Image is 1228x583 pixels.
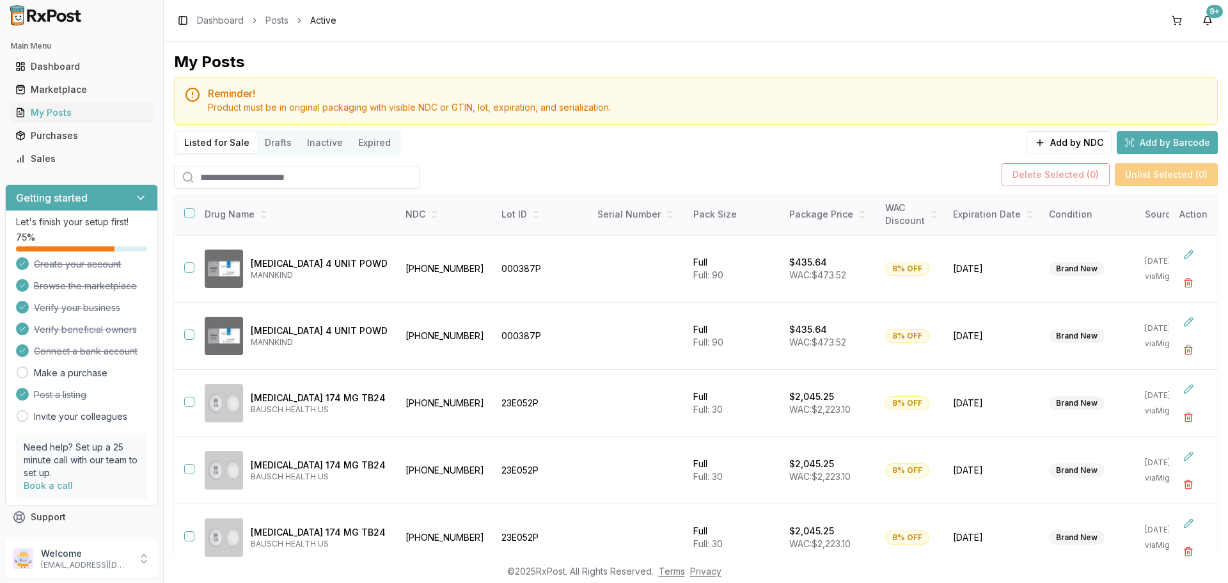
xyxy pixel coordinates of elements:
[205,250,243,288] img: Afrezza 4 UNIT POWD
[174,52,244,72] div: My Posts
[1117,131,1218,154] button: Add by Barcode
[31,534,74,547] span: Feedback
[789,390,834,403] p: $2,045.25
[953,397,1034,410] span: [DATE]
[789,256,827,269] p: $435.64
[208,88,1207,99] h5: Reminder!
[13,548,33,569] img: User avatar
[197,14,336,27] nav: breadcrumb
[686,437,782,504] td: Full
[1145,339,1193,349] p: via Migrated
[885,396,929,410] div: 8% OFF
[686,194,782,236] th: Pack Size
[1145,256,1193,266] p: [DATE]
[205,384,243,422] img: Aplenzin 174 MG TB24
[251,270,388,280] p: MANNKIND
[5,125,158,146] button: Purchases
[5,102,158,123] button: My Posts
[257,132,299,153] button: Drafts
[251,539,388,549] p: BAUSCH HEALTH US
[197,14,244,27] a: Dashboard
[34,323,137,336] span: Verify beneficial owners
[1177,310,1200,333] button: Edit
[1027,131,1112,154] button: Add by NDC
[34,345,138,358] span: Connect a bank account
[686,370,782,437] td: Full
[659,566,685,577] a: Terms
[16,216,147,228] p: Let's finish your setup first!
[1145,271,1193,282] p: via Migrated
[693,269,723,280] span: Full: 90
[15,106,148,119] div: My Posts
[10,101,153,124] a: My Posts
[789,404,851,415] span: WAC: $2,223.10
[1145,208,1193,221] div: Source
[885,463,929,477] div: 8% OFF
[1145,458,1193,468] p: [DATE]
[205,208,388,221] div: Drug Name
[251,404,388,415] p: BAUSCH HEALTH US
[251,526,388,539] p: [MEDICAL_DATA] 174 MG TB24
[789,538,851,549] span: WAC: $2,223.10
[885,202,938,227] div: WAC Discount
[789,269,846,280] span: WAC: $473.52
[205,451,243,490] img: Aplenzin 174 MG TB24
[789,208,870,221] div: Package Price
[693,337,723,347] span: Full: 90
[15,152,148,165] div: Sales
[5,56,158,77] button: Dashboard
[34,388,86,401] span: Post a listing
[10,124,153,147] a: Purchases
[34,258,121,271] span: Create your account
[1169,194,1218,236] th: Action
[405,208,486,221] div: NDC
[494,236,590,303] td: 000387P
[5,148,158,169] button: Sales
[41,560,130,570] p: [EMAIL_ADDRESS][DOMAIN_NAME]
[1177,243,1200,266] button: Edit
[1145,473,1193,483] p: via Migrated
[34,410,127,423] a: Invite your colleagues
[310,14,336,27] span: Active
[1049,531,1105,545] div: Brand New
[885,329,929,343] div: 8% OFF
[398,504,494,571] td: [PHONE_NUMBER]
[398,236,494,303] td: [PHONE_NUMBER]
[1177,540,1200,563] button: Delete
[350,132,398,153] button: Expired
[251,459,388,472] p: [MEDICAL_DATA] 174 MG TB24
[398,370,494,437] td: [PHONE_NUMBER]
[15,83,148,96] div: Marketplace
[41,547,130,560] p: Welcome
[494,504,590,571] td: 23E052P
[15,129,148,142] div: Purchases
[1049,463,1105,477] div: Brand New
[34,367,107,379] a: Make a purchase
[693,538,723,549] span: Full: 30
[1177,378,1200,401] button: Edit
[789,337,846,347] span: WAC: $473.52
[10,147,153,170] a: Sales
[1177,271,1200,294] button: Delete
[885,531,929,545] div: 8% OFF
[693,471,723,482] span: Full: 30
[686,504,782,571] td: Full
[16,190,88,205] h3: Getting started
[10,41,153,51] h2: Main Menu
[1185,539,1215,570] iframe: Intercom live chat
[690,566,721,577] a: Privacy
[789,458,834,470] p: $2,045.25
[501,208,582,221] div: Lot ID
[251,324,388,337] p: [MEDICAL_DATA] 4 UNIT POWD
[1177,512,1200,535] button: Edit
[789,323,827,336] p: $435.64
[1049,396,1105,410] div: Brand New
[34,301,120,314] span: Verify your business
[251,472,388,482] p: BAUSCH HEALTH US
[1145,323,1193,333] p: [DATE]
[953,262,1034,275] span: [DATE]
[1041,194,1137,236] th: Condition
[1049,262,1105,276] div: Brand New
[789,525,834,538] p: $2,045.25
[5,506,158,529] button: Support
